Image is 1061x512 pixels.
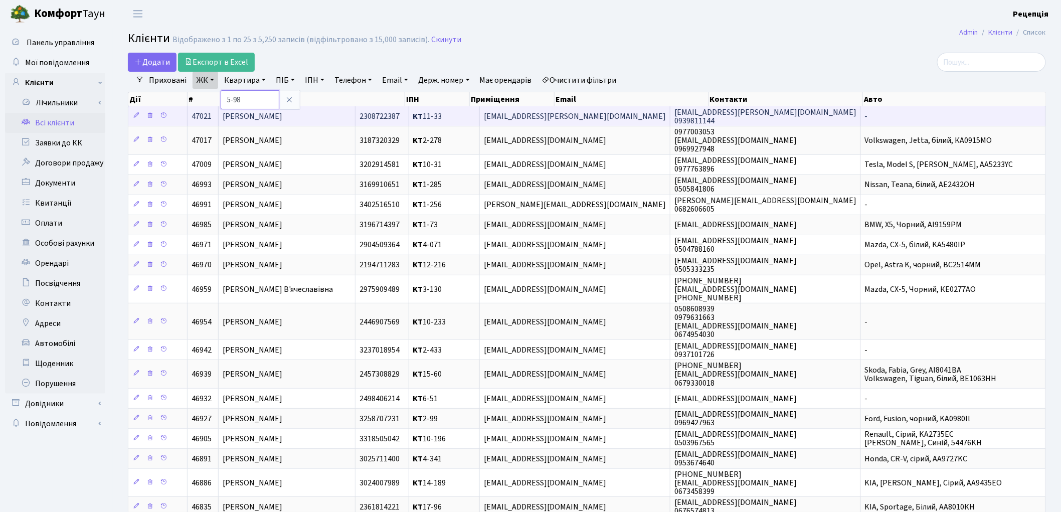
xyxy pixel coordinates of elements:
span: [EMAIL_ADDRESS][DOMAIN_NAME] [484,240,606,251]
span: [PERSON_NAME] [223,135,282,146]
b: КТ [413,180,423,191]
span: Tesla, Model S, [PERSON_NAME], AA5233YC [865,159,1013,170]
b: КТ [413,393,423,404]
span: [EMAIL_ADDRESS][PERSON_NAME][DOMAIN_NAME] [484,111,666,122]
span: 47009 [192,159,212,170]
a: Документи [5,173,105,193]
span: 2194711283 [360,260,400,271]
th: ІПН [405,92,470,106]
span: 14-189 [413,477,446,488]
div: Відображено з 1 по 25 з 5,250 записів (відфільтровано з 15,000 записів). [172,35,429,45]
span: [EMAIL_ADDRESS][DOMAIN_NAME] [484,477,606,488]
a: Держ. номер [414,72,473,89]
button: Переключити навігацію [125,6,150,22]
a: Має орендарів [476,72,536,89]
span: - [865,200,868,211]
span: [PERSON_NAME] [223,111,282,122]
th: Email [555,92,709,106]
span: 1-73 [413,220,438,231]
span: [EMAIL_ADDRESS][DOMAIN_NAME] 0503967565 [674,429,797,448]
span: 47017 [192,135,212,146]
a: Квартира [220,72,270,89]
img: logo.png [10,4,30,24]
span: Ford, Fusion, чорний, KA0980ll [865,413,971,424]
a: Рецепція [1013,8,1049,20]
b: КТ [413,111,423,122]
a: Довідники [5,394,105,414]
a: Телефон [330,72,376,89]
span: 2-278 [413,135,442,146]
span: 1-285 [413,180,442,191]
span: [EMAIL_ADDRESS][DOMAIN_NAME] 0504788160 [674,235,797,255]
b: КТ [413,220,423,231]
span: - [865,316,868,327]
span: 2975909489 [360,284,400,295]
a: Експорт в Excel [178,53,255,72]
a: ЖК [193,72,218,89]
span: 3025711400 [360,453,400,464]
span: Mazda, CX-5, Чорний, КЕ0277АО [865,284,976,295]
b: КТ [413,135,423,146]
span: [EMAIL_ADDRESS][DOMAIN_NAME] 0969427963 [674,409,797,428]
span: [PERSON_NAME] [223,180,282,191]
nav: breadcrumb [945,22,1061,43]
b: КТ [413,284,423,295]
span: [PERSON_NAME] [223,260,282,271]
span: [EMAIL_ADDRESS][DOMAIN_NAME] [484,159,606,170]
b: КТ [413,200,423,211]
span: [PHONE_NUMBER] [EMAIL_ADDRESS][DOMAIN_NAME] 0679330018 [674,360,797,388]
span: 2457308829 [360,369,400,380]
th: Авто [863,92,1046,106]
span: 46886 [192,477,212,488]
span: [EMAIL_ADDRESS][DOMAIN_NAME] [484,413,606,424]
span: [PERSON_NAME] [223,159,282,170]
span: 46932 [192,393,212,404]
span: 10-196 [413,433,446,444]
span: Панель управління [27,37,94,48]
span: [PERSON_NAME] [223,453,282,464]
b: КТ [413,316,423,327]
a: Повідомлення [5,414,105,434]
a: ІПН [301,72,328,89]
span: 2498406214 [360,393,400,404]
span: [PHONE_NUMBER] [EMAIL_ADDRESS][DOMAIN_NAME] 0673458399 [674,469,797,497]
span: 12-216 [413,260,446,271]
a: Admin [960,27,978,38]
th: Контакти [709,92,863,106]
span: [EMAIL_ADDRESS][DOMAIN_NAME] [484,369,606,380]
span: [PERSON_NAME] В'ячеславівна [223,284,333,295]
th: # [188,92,226,106]
span: 1-256 [413,200,442,211]
span: Таун [34,6,105,23]
span: 46971 [192,240,212,251]
span: [PERSON_NAME] [223,316,282,327]
span: 10-233 [413,316,446,327]
span: [EMAIL_ADDRESS][DOMAIN_NAME] 0505333235 [674,255,797,275]
span: [EMAIL_ADDRESS][DOMAIN_NAME] [484,453,606,464]
span: - [865,111,868,122]
a: Щоденник [5,354,105,374]
span: 2-433 [413,345,442,356]
span: BMW, X5, Чорний, AI9159PM [865,220,962,231]
a: Скинути [431,35,461,45]
span: 3187320329 [360,135,400,146]
span: 3237018954 [360,345,400,356]
span: [EMAIL_ADDRESS][DOMAIN_NAME] [484,220,606,231]
span: - [865,393,868,404]
span: 2446907569 [360,316,400,327]
a: Клієнти [5,73,105,93]
a: Оплати [5,213,105,233]
a: Очистити фільтри [538,72,621,89]
span: 46905 [192,433,212,444]
a: Лічильники [12,93,105,113]
span: 3318505042 [360,433,400,444]
a: Контакти [5,293,105,313]
span: [PHONE_NUMBER] [EMAIL_ADDRESS][DOMAIN_NAME] [PHONE_NUMBER] [674,275,797,303]
span: [EMAIL_ADDRESS][DOMAIN_NAME] 0977763896 [674,155,797,175]
b: КТ [413,159,423,170]
span: 46959 [192,284,212,295]
span: 10-31 [413,159,442,170]
a: Порушення [5,374,105,394]
a: Приховані [145,72,191,89]
a: Орендарі [5,253,105,273]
